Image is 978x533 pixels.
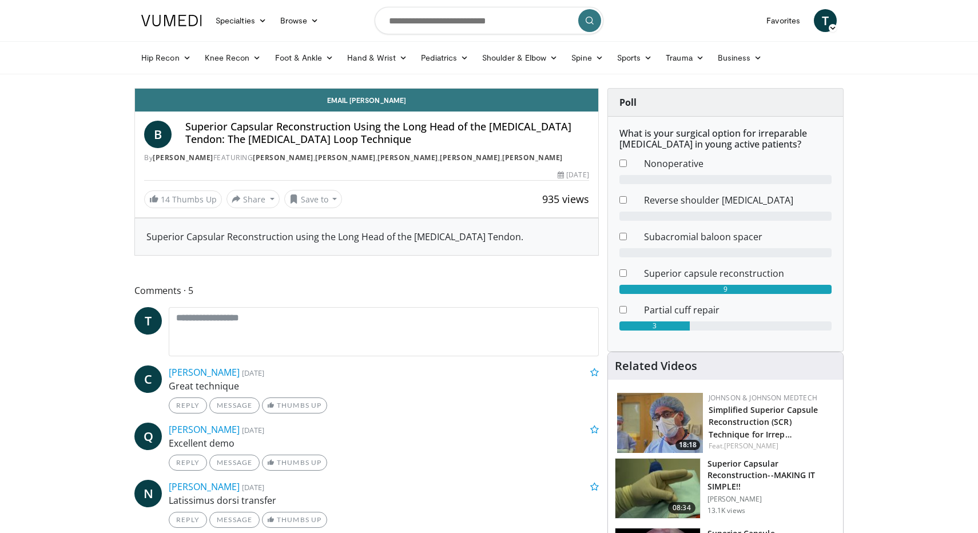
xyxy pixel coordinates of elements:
[134,423,162,450] a: Q
[134,46,198,69] a: Hip Recon
[414,46,475,69] a: Pediatrics
[226,190,280,208] button: Share
[675,440,700,450] span: 18:18
[134,365,162,393] a: C
[169,436,599,450] p: Excellent demo
[242,368,264,378] small: [DATE]
[814,9,837,32] a: T
[635,230,840,244] dd: Subacromial baloon spacer
[134,283,599,298] span: Comments 5
[134,480,162,507] a: N
[169,512,207,528] a: Reply
[724,441,778,451] a: [PERSON_NAME]
[209,9,273,32] a: Specialties
[635,157,840,170] dd: Nonoperative
[169,423,240,436] a: [PERSON_NAME]
[262,455,327,471] a: Thumbs Up
[502,153,563,162] a: [PERSON_NAME]
[377,153,438,162] a: [PERSON_NAME]
[340,46,414,69] a: Hand & Wrist
[635,303,840,317] dd: Partial cuff repair
[542,192,589,206] span: 935 views
[146,230,587,244] div: Superior Capsular Reconstruction using the Long Head of the [MEDICAL_DATA] Tendon.
[262,397,327,413] a: Thumbs Up
[141,15,202,26] img: VuMedi Logo
[668,502,695,514] span: 08:34
[635,266,840,280] dd: Superior capsule reconstruction
[617,393,703,453] a: 18:18
[440,153,500,162] a: [PERSON_NAME]
[262,512,327,528] a: Thumbs Up
[242,482,264,492] small: [DATE]
[284,190,343,208] button: Save to
[711,46,769,69] a: Business
[707,506,745,515] p: 13.1K views
[619,285,832,294] div: 9
[144,121,172,148] a: B
[709,404,818,439] a: Simplified Superior Capsule Reconstruction (SCR) Technique for Irrep…
[242,425,264,435] small: [DATE]
[268,46,341,69] a: Foot & Ankle
[707,495,836,504] p: [PERSON_NAME]
[475,46,564,69] a: Shoulder & Elbow
[760,9,807,32] a: Favorites
[253,153,313,162] a: [PERSON_NAME]
[375,7,603,34] input: Search topics, interventions
[209,455,260,471] a: Message
[209,512,260,528] a: Message
[635,193,840,207] dd: Reverse shoulder [MEDICAL_DATA]
[564,46,610,69] a: Spine
[558,170,589,180] div: [DATE]
[707,458,836,492] h3: Superior Capsular Reconstruction--MAKING IT SIMPLE!!
[615,459,700,518] img: 75b8f971-e86e-4977-8425-f95911291d47.150x105_q85_crop-smart_upscale.jpg
[169,480,240,493] a: [PERSON_NAME]
[709,393,817,403] a: Johnson & Johnson MedTech
[315,153,376,162] a: [PERSON_NAME]
[144,153,589,163] div: By FEATURING , , , ,
[610,46,659,69] a: Sports
[169,379,599,393] p: Great technique
[169,397,207,413] a: Reply
[615,359,697,373] h4: Related Videos
[619,128,832,150] h6: What is your surgical option for irreparable [MEDICAL_DATA] in young active patients?
[144,190,222,208] a: 14 Thumbs Up
[619,321,690,331] div: 3
[153,153,213,162] a: [PERSON_NAME]
[617,393,703,453] img: 260e5db7-c47a-4dfd-9764-017f3066a755.150x105_q85_crop-smart_upscale.jpg
[169,494,599,507] p: Latissimus dorsi transfer
[185,121,589,145] h4: Superior Capsular Reconstruction Using the Long Head of the [MEDICAL_DATA] Tendon: The [MEDICAL_D...
[161,194,170,205] span: 14
[134,307,162,335] a: T
[198,46,268,69] a: Knee Recon
[135,89,598,112] a: Email [PERSON_NAME]
[619,96,637,109] strong: Poll
[273,9,326,32] a: Browse
[615,458,836,519] a: 08:34 Superior Capsular Reconstruction--MAKING IT SIMPLE!! [PERSON_NAME] 13.1K views
[169,366,240,379] a: [PERSON_NAME]
[209,397,260,413] a: Message
[659,46,711,69] a: Trauma
[709,441,834,451] div: Feat.
[169,455,207,471] a: Reply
